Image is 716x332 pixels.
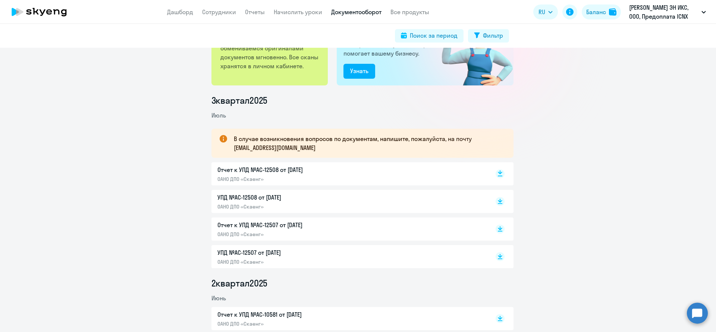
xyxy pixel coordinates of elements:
a: Дашборд [167,8,193,16]
a: Все продукты [390,8,429,16]
button: Поиск за период [395,29,464,43]
p: ОАНО ДПО «Скаенг» [217,259,374,265]
button: [PERSON_NAME] ЭН ИКС, ООО, Предоплата ICNX [625,3,710,21]
a: Документооборот [331,8,381,16]
p: Работаем с Вами по ЭДО, где обмениваемся оригиналами документов мгновенно. Все сканы хранятся в л... [220,35,320,71]
a: Начислить уроки [274,8,322,16]
p: [PERSON_NAME] ЭН ИКС, ООО, Предоплата ICNX [629,3,698,21]
a: УПД №AC-12507 от [DATE]ОАНО ДПО «Скаенг» [217,248,480,265]
div: Узнать [350,66,368,75]
span: Июль [211,112,226,119]
div: Поиск за период [410,31,458,40]
a: Отчеты [245,8,265,16]
p: УПД №AC-12507 от [DATE] [217,248,374,257]
span: Июнь [211,294,226,302]
li: 3 квартал 2025 [211,94,514,106]
p: ОАНО ДПО «Скаенг» [217,203,374,210]
a: Отчет к УПД №AC-12507 от [DATE]ОАНО ДПО «Скаенг» [217,220,480,238]
p: Отчет к УПД №AC-12508 от [DATE] [217,165,374,174]
button: Узнать [343,64,375,79]
span: RU [538,7,545,16]
img: balance [609,8,616,16]
a: Отчет к УПД №AC-12508 от [DATE]ОАНО ДПО «Скаенг» [217,165,480,182]
p: ОАНО ДПО «Скаенг» [217,176,374,182]
li: 2 квартал 2025 [211,277,514,289]
a: Отчет к УПД №AC-10581 от [DATE]ОАНО ДПО «Скаенг» [217,310,480,327]
p: ОАНО ДПО «Скаенг» [217,231,374,238]
a: Сотрудники [202,8,236,16]
p: В случае возникновения вопросов по документам, напишите, пожалуйста, на почту [EMAIL_ADDRESS][DOM... [234,134,500,152]
button: Балансbalance [582,4,621,19]
p: ОАНО ДПО «Скаенг» [217,320,374,327]
button: Фильтр [468,29,509,43]
button: RU [533,4,558,19]
div: Баланс [586,7,606,16]
p: Отчет к УПД №AC-10581 от [DATE] [217,310,374,319]
p: Отчет к УПД №AC-12507 от [DATE] [217,220,374,229]
a: УПД №AC-12508 от [DATE]ОАНО ДПО «Скаенг» [217,193,480,210]
p: УПД №AC-12508 от [DATE] [217,193,374,202]
div: Фильтр [483,31,503,40]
